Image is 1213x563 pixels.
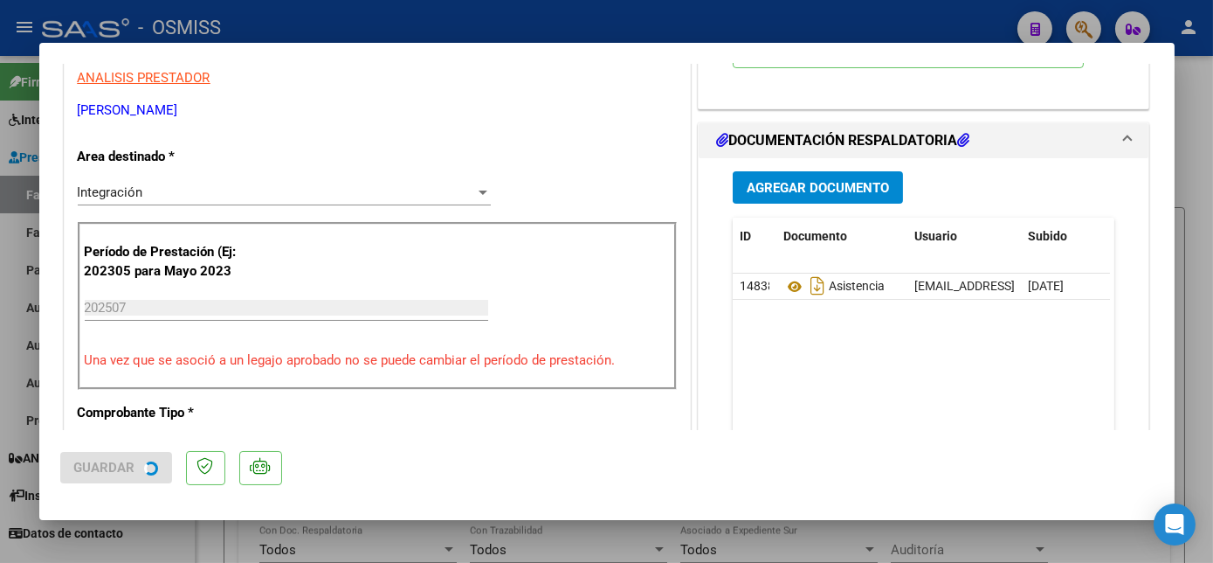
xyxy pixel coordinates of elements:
[78,70,210,86] span: ANALISIS PRESTADOR
[74,460,135,476] span: Guardar
[716,130,969,151] h1: DOCUMENTACIÓN RESPALDATORIA
[1028,229,1067,243] span: Subido
[806,272,829,300] i: Descargar documento
[914,229,957,243] span: Usuario
[733,171,903,204] button: Agregar Documento
[740,279,782,293] span: 148388
[78,403,258,423] p: Comprobante Tipo *
[699,158,1149,521] div: DOCUMENTACIÓN RESPALDATORIA
[1028,279,1064,293] span: [DATE]
[914,279,1210,293] span: [EMAIL_ADDRESS][DOMAIN_NAME] - [PERSON_NAME]
[1108,218,1196,255] datatable-header-cell: Acción
[78,101,677,121] p: [PERSON_NAME]
[747,180,889,196] span: Agregar Documento
[1154,504,1196,546] div: Open Intercom Messenger
[60,452,172,483] button: Guardar
[85,242,260,281] p: Período de Prestación (Ej: 202305 para Mayo 2023
[740,229,751,243] span: ID
[78,147,258,167] p: Area destinado *
[783,229,847,243] span: Documento
[733,218,776,255] datatable-header-cell: ID
[907,218,1021,255] datatable-header-cell: Usuario
[1021,218,1108,255] datatable-header-cell: Subido
[78,184,143,200] span: Integración
[776,218,907,255] datatable-header-cell: Documento
[699,123,1149,158] mat-expansion-panel-header: DOCUMENTACIÓN RESPALDATORIA
[783,280,885,294] span: Asistencia
[85,351,670,371] p: Una vez que se asoció a un legajo aprobado no se puede cambiar el período de prestación.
